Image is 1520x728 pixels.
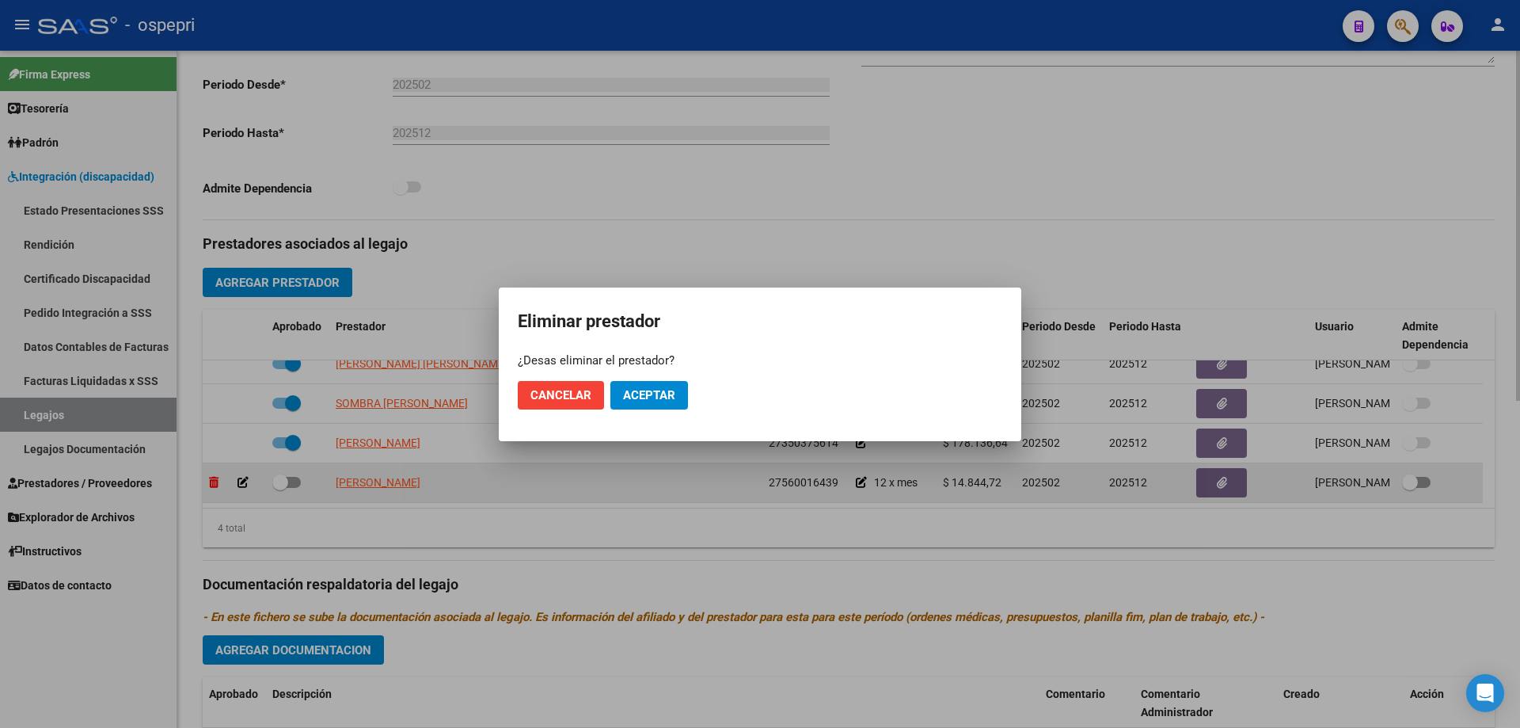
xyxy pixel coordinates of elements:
div: Open Intercom Messenger [1466,674,1504,712]
span: Cancelar [530,388,591,402]
h2: Eliminar prestador [518,307,1002,337]
button: Aceptar [610,381,688,410]
div: ¿Desas eliminar el prestador? [518,353,1002,368]
span: Aceptar [623,388,675,402]
button: Cancelar [518,381,604,410]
